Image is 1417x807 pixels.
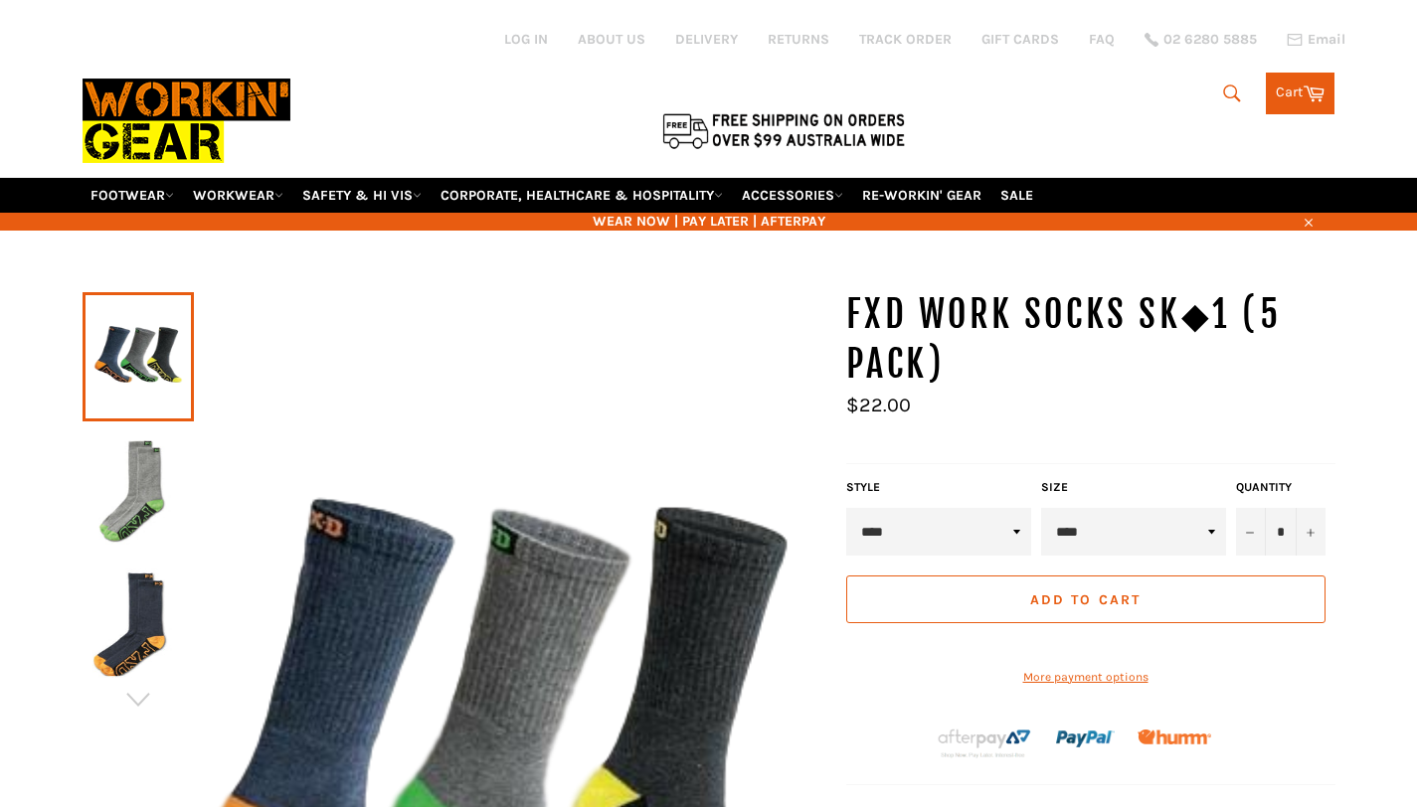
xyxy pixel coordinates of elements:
img: Afterpay-Logo-on-dark-bg_large.png [936,726,1033,760]
span: WEAR NOW | PAY LATER | AFTERPAY [83,212,1335,231]
img: FXD WORK SOCKS SK◆1 (5 Pack) - Workin' Gear [92,568,184,678]
label: Quantity [1236,479,1326,496]
button: Reduce item quantity by one [1236,508,1266,556]
a: RE-WORKIN' GEAR [854,178,989,213]
label: Size [1041,479,1226,496]
a: ABOUT US [578,30,645,49]
img: Humm_core_logo_RGB-01_300x60px_small_195d8312-4386-4de7-b182-0ef9b6303a37.png [1138,729,1211,744]
a: 02 6280 5885 [1145,33,1257,47]
a: CORPORATE, HEALTHCARE & HOSPITALITY [433,178,731,213]
a: SALE [992,178,1041,213]
a: FOOTWEAR [83,178,182,213]
a: DELIVERY [675,30,738,49]
img: Workin Gear leaders in Workwear, Safety Boots, PPE, Uniforms. Australia's No.1 in Workwear [83,65,290,177]
a: TRACK ORDER [859,30,952,49]
a: FAQ [1089,30,1115,49]
span: Add to Cart [1030,591,1141,608]
span: Email [1308,33,1345,47]
button: Add to Cart [846,575,1326,623]
img: FXD WORK SOCKS SK◆1 (5 Pack) - Workin' Gear [92,435,184,545]
a: WORKWEAR [185,178,291,213]
span: 02 6280 5885 [1163,33,1257,47]
a: RETURNS [768,30,829,49]
img: Flat $9.95 shipping Australia wide [659,109,908,151]
button: Increase item quantity by one [1296,508,1326,556]
a: Cart [1266,73,1334,114]
a: SAFETY & HI VIS [294,178,430,213]
label: Style [846,479,1031,496]
span: $22.00 [846,394,911,416]
a: Log in [504,31,548,48]
a: GIFT CARDS [981,30,1059,49]
h1: FXD WORK SOCKS SK◆1 (5 Pack) [846,290,1335,389]
a: More payment options [846,669,1326,686]
img: paypal.png [1056,710,1115,768]
a: Email [1287,32,1345,48]
a: ACCESSORIES [734,178,851,213]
